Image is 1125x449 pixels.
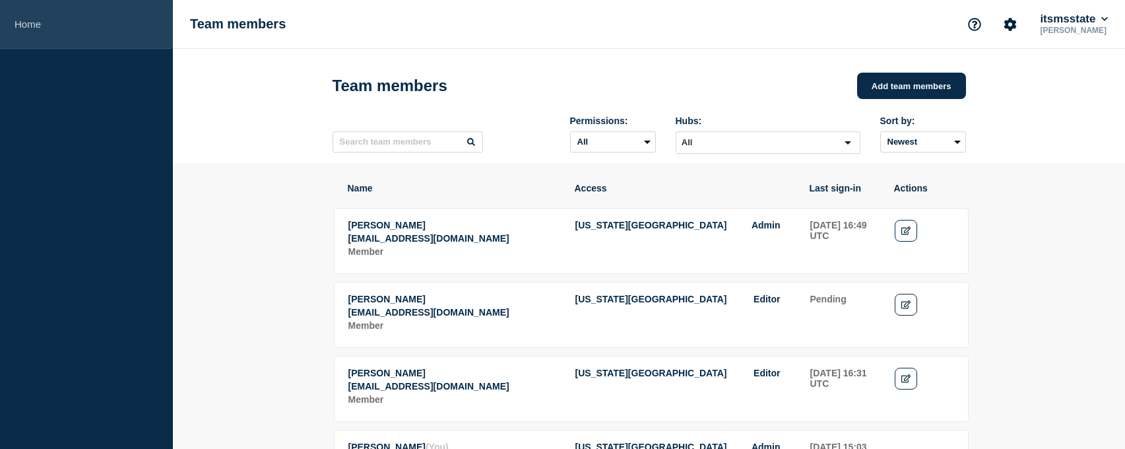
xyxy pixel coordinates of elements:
[810,219,881,260] td: Last sign-in: 2025-08-06 16:49 UTC
[575,294,727,304] span: [US_STATE][GEOGRAPHIC_DATA]
[880,131,966,153] select: Sort by
[348,307,561,318] p: Email: mgw242@msstate.edu
[575,368,781,378] li: Access to Hub Mississippi State University with role Editor
[880,116,966,126] div: Sort by:
[895,294,918,316] a: Edit
[996,11,1024,38] button: Account settings
[676,116,860,126] div: Hubs:
[348,394,561,405] p: Role: Member
[893,182,954,194] th: Actions
[348,368,426,378] span: [PERSON_NAME]
[575,220,781,230] li: Access to Hub Mississippi State University with role Admin
[348,381,561,392] p: Email: abb6@msstate.edu
[575,368,727,378] span: [US_STATE][GEOGRAPHIC_DATA]
[809,182,880,194] th: Last sign-in
[348,320,561,331] p: Role: Member
[895,220,918,242] a: Edit
[676,131,860,154] div: Search for option
[570,116,656,126] div: Permissions:
[754,368,780,378] span: Editor
[857,73,966,99] button: Add team members
[894,293,955,334] td: Actions: Edit
[895,368,918,390] a: Edit
[333,77,447,95] h1: Team members
[752,220,781,230] span: Admin
[570,131,656,153] select: Permissions:
[333,131,483,153] input: Search team members
[1037,26,1110,35] p: [PERSON_NAME]
[810,293,881,334] td: Last sign-in: Pending
[348,294,561,304] p: Name: Mary Grace Johnson
[347,182,561,194] th: Name
[348,368,561,378] p: Name: Drew Boyles
[348,294,426,304] span: [PERSON_NAME]
[574,182,796,194] th: Access
[810,367,881,408] td: Last sign-in: 2025-09-02 16:31 UTC
[348,233,561,244] p: Email: fjp24@msstate.edu
[575,220,727,230] span: [US_STATE][GEOGRAPHIC_DATA]
[678,135,837,151] input: Search for option
[348,246,561,257] p: Role: Member
[348,220,426,230] span: [PERSON_NAME]
[348,220,561,230] p: Name: Jordan Pineda
[190,17,286,32] h1: Team members
[961,11,988,38] button: Support
[1037,13,1110,26] button: itsmsstate
[894,219,955,260] td: Actions: Edit
[754,294,780,304] span: Editor
[575,294,781,304] li: Access to Hub Mississippi State University with role Editor
[894,367,955,408] td: Actions: Edit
